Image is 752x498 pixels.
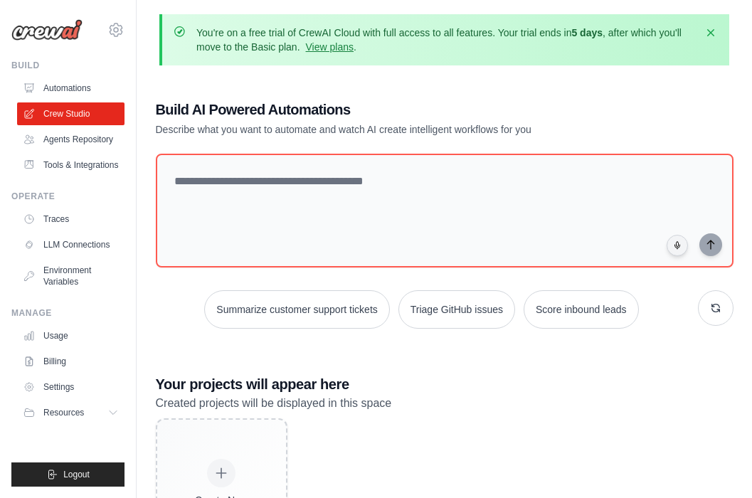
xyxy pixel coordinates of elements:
[17,154,125,176] a: Tools & Integrations
[17,102,125,125] a: Crew Studio
[11,307,125,319] div: Manage
[17,77,125,100] a: Automations
[17,128,125,151] a: Agents Repository
[156,374,734,394] h3: Your projects will appear here
[571,27,603,38] strong: 5 days
[17,259,125,293] a: Environment Variables
[11,60,125,71] div: Build
[524,290,639,329] button: Score inbound leads
[17,324,125,347] a: Usage
[204,290,389,329] button: Summarize customer support tickets
[667,235,688,256] button: Click to speak your automation idea
[196,26,695,54] p: You're on a free trial of CrewAI Cloud with full access to all features. Your trial ends in , aft...
[17,233,125,256] a: LLM Connections
[11,191,125,202] div: Operate
[698,290,734,326] button: Get new suggestions
[17,350,125,373] a: Billing
[306,41,354,53] a: View plans
[398,290,515,329] button: Triage GitHub issues
[11,19,83,41] img: Logo
[156,100,634,120] h1: Build AI Powered Automations
[17,376,125,398] a: Settings
[156,122,634,137] p: Describe what you want to automate and watch AI create intelligent workflows for you
[43,407,84,418] span: Resources
[11,462,125,487] button: Logout
[17,208,125,231] a: Traces
[17,401,125,424] button: Resources
[156,394,734,413] p: Created projects will be displayed in this space
[63,469,90,480] span: Logout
